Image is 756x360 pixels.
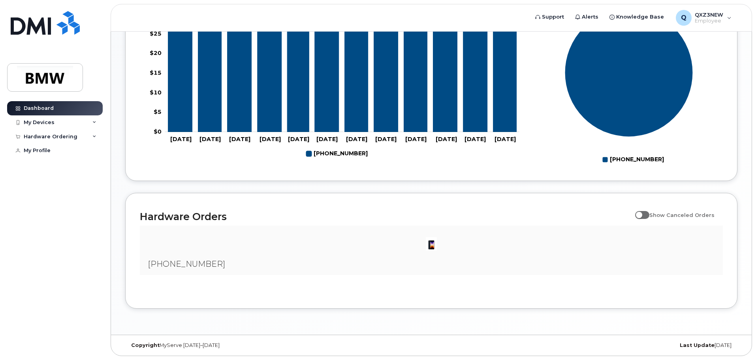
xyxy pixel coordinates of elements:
div: MyServe [DATE]–[DATE] [125,342,329,349]
tspan: [DATE] [260,136,281,143]
g: Chart [565,8,693,166]
a: Support [530,9,570,25]
tspan: [DATE] [229,136,250,143]
input: Show Canceled Orders [635,207,641,214]
span: Q [681,13,686,23]
span: Support [542,13,564,21]
span: Employee [695,18,723,24]
tspan: $0 [154,128,162,135]
tspan: [DATE] [199,136,221,143]
tspan: [DATE] [495,136,516,143]
tspan: [DATE] [316,136,338,143]
tspan: [DATE] [375,136,397,143]
g: 864-790-5803 [306,147,368,160]
tspan: [DATE] [346,136,367,143]
span: Knowledge Base [616,13,664,21]
strong: Copyright [131,342,160,348]
tspan: $10 [150,89,162,96]
tspan: [DATE] [436,136,457,143]
g: Series [565,8,693,137]
div: QXZ3NEW [670,10,737,26]
g: Legend [602,153,664,166]
span: Show Canceled Orders [649,212,715,218]
g: 864-790-5803 [168,13,517,132]
tspan: $15 [150,69,162,76]
tspan: $20 [150,49,162,57]
tspan: $25 [150,30,162,37]
div: [DATE] [533,342,737,349]
g: Legend [306,147,368,160]
strong: Last Update [680,342,715,348]
tspan: [DATE] [465,136,486,143]
a: Knowledge Base [604,9,669,25]
tspan: [DATE] [405,136,427,143]
iframe: Messenger Launcher [722,326,750,354]
tspan: $5 [154,108,162,115]
tspan: [DATE] [288,136,309,143]
h2: Hardware Orders [140,211,631,222]
a: Alerts [570,9,604,25]
img: image20231002-3703462-1angbar.jpeg [423,236,439,252]
span: QXZ3NEW [695,11,723,18]
span: Alerts [582,13,598,21]
tspan: [DATE] [170,136,192,143]
span: [PHONE_NUMBER] [148,259,225,269]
